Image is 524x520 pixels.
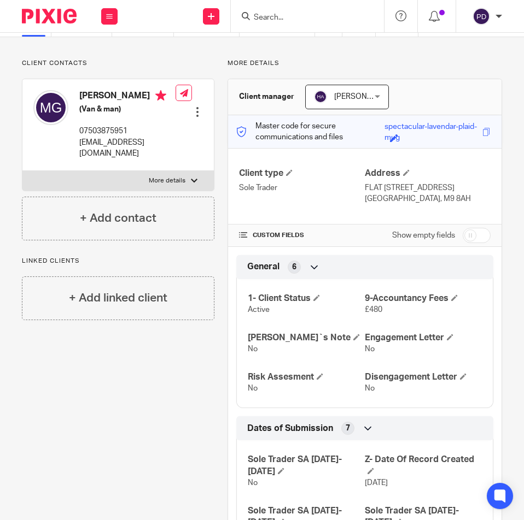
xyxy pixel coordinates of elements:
[248,385,258,392] span: No
[248,306,270,314] span: Active
[79,104,176,115] h5: (Van & man)
[292,262,296,273] span: 6
[365,385,375,392] span: No
[239,91,294,102] h3: Client manager
[228,59,502,68] p: More details
[365,182,491,193] p: FLAT [STREET_ADDRESS]
[365,193,491,204] p: [GEOGRAPHIC_DATA], M9 8AH
[155,90,166,101] i: Primary
[248,479,258,487] span: No
[365,454,482,477] h4: Z- Date Of Record Created
[365,345,375,353] span: No
[365,332,482,344] h4: Engagement Letter
[22,257,214,265] p: Linked clients
[22,9,77,23] img: Pixie
[346,423,350,434] span: 7
[33,90,68,125] img: svg%3E
[248,332,365,344] h4: [PERSON_NAME]`s Note
[248,293,365,304] h4: 1- Client Status
[365,371,482,383] h4: Disengagement Letter
[248,345,258,353] span: No
[365,306,382,314] span: £480
[236,121,385,143] p: Master code for secure communications and files
[149,176,185,185] p: More details
[392,230,455,241] label: Show empty fields
[22,59,214,68] p: Client contacts
[247,423,333,434] span: Dates of Submission
[365,293,482,304] h4: 9-Accountancy Fees
[69,289,167,306] h4: + Add linked client
[385,121,480,134] div: spectacular-lavendar-plaid-mug
[473,8,490,25] img: svg%3E
[314,90,327,103] img: svg%3E
[253,13,351,23] input: Search
[334,93,394,101] span: [PERSON_NAME]
[79,90,176,104] h4: [PERSON_NAME]
[248,371,365,383] h4: Risk Assesment
[248,454,365,477] h4: Sole Trader SA [DATE]-[DATE]
[239,168,365,179] h4: Client type
[79,137,176,159] p: [EMAIL_ADDRESS][DOMAIN_NAME]
[365,168,491,179] h4: Address
[80,210,156,227] h4: + Add contact
[239,182,365,193] p: Sole Trader
[247,261,280,273] span: General
[79,126,176,137] p: 07503875951
[239,231,365,240] h4: CUSTOM FIELDS
[365,479,388,487] span: [DATE]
